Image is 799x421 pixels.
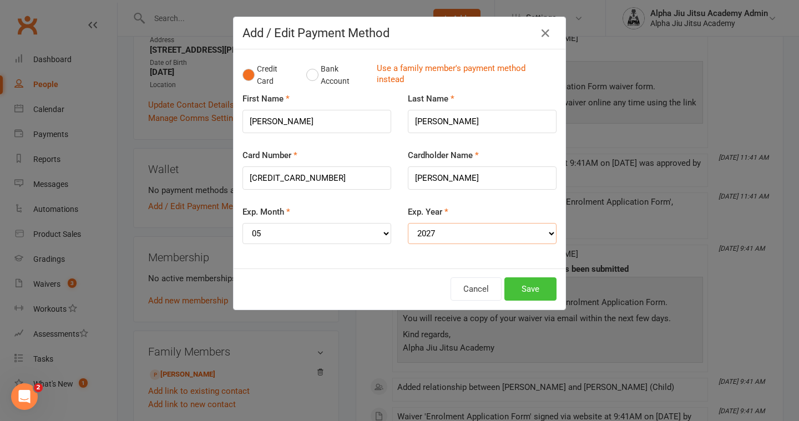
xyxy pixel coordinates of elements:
label: First Name [242,92,290,105]
button: Save [504,277,557,301]
label: Exp. Month [242,205,290,219]
button: Close [537,24,554,42]
label: Last Name [408,92,454,105]
label: Exp. Year [408,205,448,219]
button: Bank Account [306,58,368,92]
input: Name on card [408,166,557,190]
iframe: Intercom live chat [11,383,38,410]
button: Credit Card [242,58,295,92]
span: 2 [34,383,43,392]
label: Card Number [242,149,297,162]
button: Cancel [451,277,502,301]
a: Use a family member's payment method instead [377,63,551,88]
label: Cardholder Name [408,149,479,162]
h4: Add / Edit Payment Method [242,26,557,40]
input: XXXX-XXXX-XXXX-XXXX [242,166,391,190]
